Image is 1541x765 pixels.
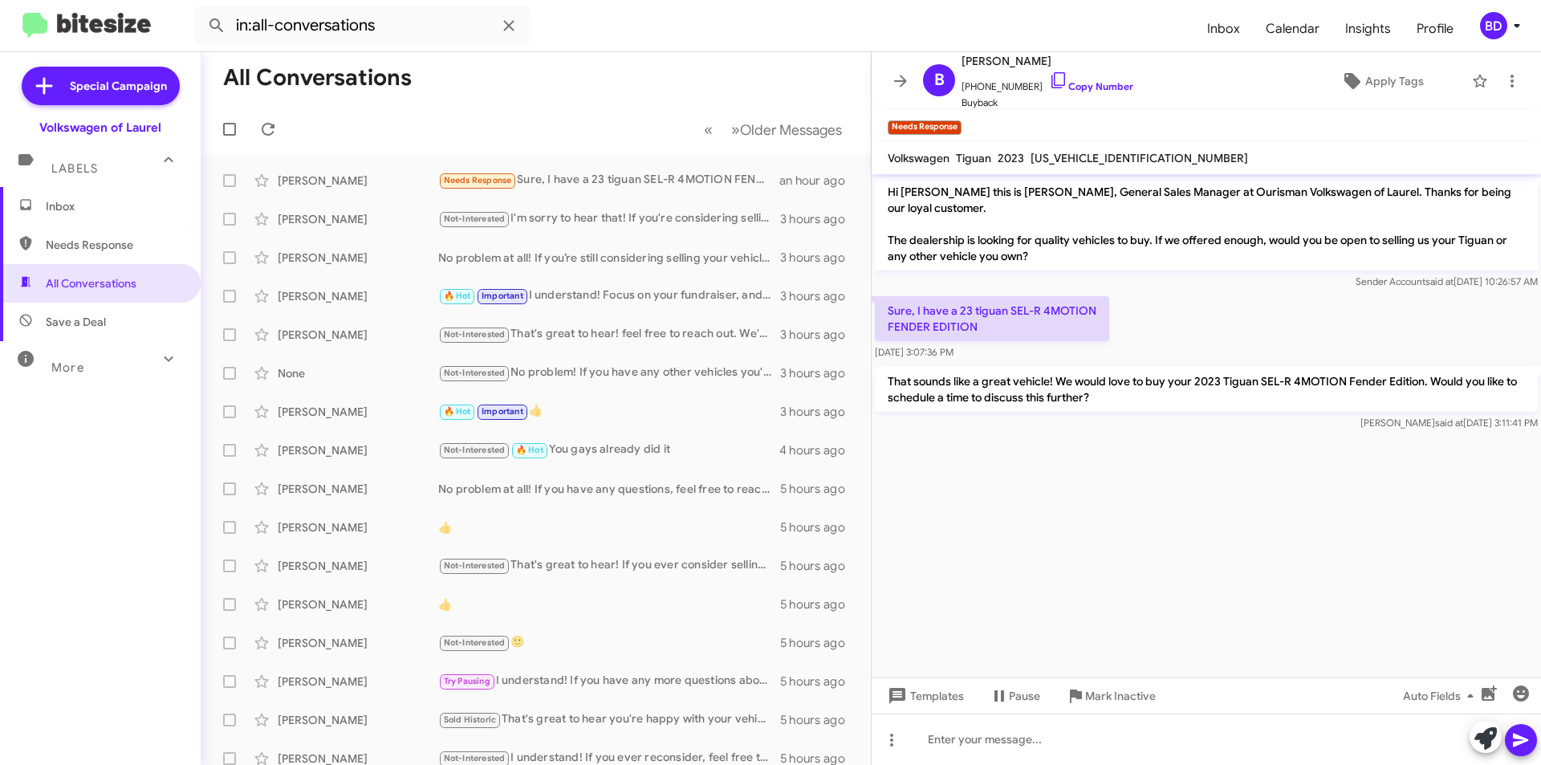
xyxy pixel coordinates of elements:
span: [PHONE_NUMBER] [962,71,1133,95]
div: [PERSON_NAME] [278,211,438,227]
div: [PERSON_NAME] [278,481,438,497]
span: Not-Interested [444,329,506,340]
span: Not-Interested [444,368,506,378]
div: 👍 [438,402,780,421]
span: Needs Response [46,237,182,253]
div: BD [1480,12,1507,39]
nav: Page navigation example [695,113,852,146]
span: Sender Account [DATE] 10:26:57 AM [1356,275,1538,287]
span: 🔥 Hot [444,291,471,301]
span: Save a Deal [46,314,106,330]
div: 5 hours ago [780,712,858,728]
span: Sold Historic [444,714,497,725]
span: Important [482,406,523,417]
a: Insights [1332,6,1404,52]
div: 5 hours ago [780,519,858,535]
div: [PERSON_NAME] [278,327,438,343]
span: Not-Interested [444,445,506,455]
div: 3 hours ago [780,327,858,343]
span: Important [482,291,523,301]
div: 4 hours ago [779,442,858,458]
div: [PERSON_NAME] [278,558,438,574]
div: I understand! If you have any more questions about the Acadia or need assistance in the future, f... [438,672,780,690]
div: You gays already did it [438,441,779,459]
span: Templates [884,682,964,710]
a: Inbox [1194,6,1253,52]
div: I'm sorry to hear that! If you're considering selling any other vehicle you own, we would be happ... [438,210,780,228]
span: Auto Fields [1403,682,1480,710]
div: [PERSON_NAME] [278,519,438,535]
div: 5 hours ago [780,481,858,497]
div: No problem at all! If you have any questions, feel free to reach out. [438,481,780,497]
div: 5 hours ago [780,596,858,612]
a: Copy Number [1049,80,1133,92]
span: Tiguan [956,151,991,165]
div: 5 hours ago [780,635,858,651]
div: 👍 [438,596,780,612]
p: Sure, I have a 23 tiguan SEL-R 4MOTION FENDER EDITION [875,296,1109,341]
span: Not-Interested [444,560,506,571]
h1: All Conversations [223,65,412,91]
span: Volkswagen [888,151,949,165]
span: « [704,120,713,140]
div: [PERSON_NAME] [278,712,438,728]
div: 👍 [438,519,780,535]
span: Apply Tags [1365,67,1424,96]
button: Next [722,113,852,146]
span: Needs Response [444,175,512,185]
button: Previous [694,113,722,146]
span: 2023 [998,151,1024,165]
div: 3 hours ago [780,365,858,381]
span: 🔥 Hot [444,406,471,417]
span: [PERSON_NAME] [962,51,1133,71]
span: Special Campaign [70,78,167,94]
span: 🔥 Hot [516,445,543,455]
span: Not-Interested [444,753,506,763]
span: said at [1435,417,1463,429]
div: That's great to hear! If you ever consider selling your vehicle, feel free to reach out. We’re he... [438,556,780,575]
div: [PERSON_NAME] [278,596,438,612]
button: Templates [872,682,977,710]
div: Sure, I have a 23 tiguan SEL-R 4MOTION FENDER EDITION [438,171,779,189]
a: Calendar [1253,6,1332,52]
div: [PERSON_NAME] [278,442,438,458]
div: [PERSON_NAME] [278,173,438,189]
div: [PERSON_NAME] [278,635,438,651]
button: Auto Fields [1390,682,1493,710]
div: an hour ago [779,173,858,189]
div: [PERSON_NAME] [278,673,438,690]
div: [PERSON_NAME] [278,250,438,266]
div: 3 hours ago [780,288,858,304]
span: Not-Interested [444,214,506,224]
button: Mark Inactive [1053,682,1169,710]
span: Not-Interested [444,637,506,648]
div: That's great to hear you're happy with your vehicle! The fuel efficiency is definitely a strong s... [438,710,780,729]
div: That's great to hear! feel free to reach out. We'd love to help. [438,325,780,344]
span: Pause [1009,682,1040,710]
div: 3 hours ago [780,211,858,227]
span: [PERSON_NAME] [DATE] 3:11:41 PM [1360,417,1538,429]
span: Inbox [46,198,182,214]
button: BD [1466,12,1523,39]
div: [PERSON_NAME] [278,404,438,420]
span: Try Pausing [444,676,490,686]
div: No problem at all! If you’re still considering selling your vehicle, let me know a convenient tim... [438,250,780,266]
div: 5 hours ago [780,673,858,690]
span: More [51,360,84,375]
span: Mark Inactive [1085,682,1156,710]
span: [US_VEHICLE_IDENTIFICATION_NUMBER] [1031,151,1248,165]
span: [DATE] 3:07:36 PM [875,346,953,358]
div: [PERSON_NAME] [278,288,438,304]
button: Apply Tags [1299,67,1464,96]
div: 5 hours ago [780,558,858,574]
div: 3 hours ago [780,404,858,420]
a: Profile [1404,6,1466,52]
span: » [731,120,740,140]
span: Labels [51,161,98,176]
div: I understand! Focus on your fundraiser, and if you reconsider selling your vehicle later, feel fr... [438,287,780,305]
button: Pause [977,682,1053,710]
